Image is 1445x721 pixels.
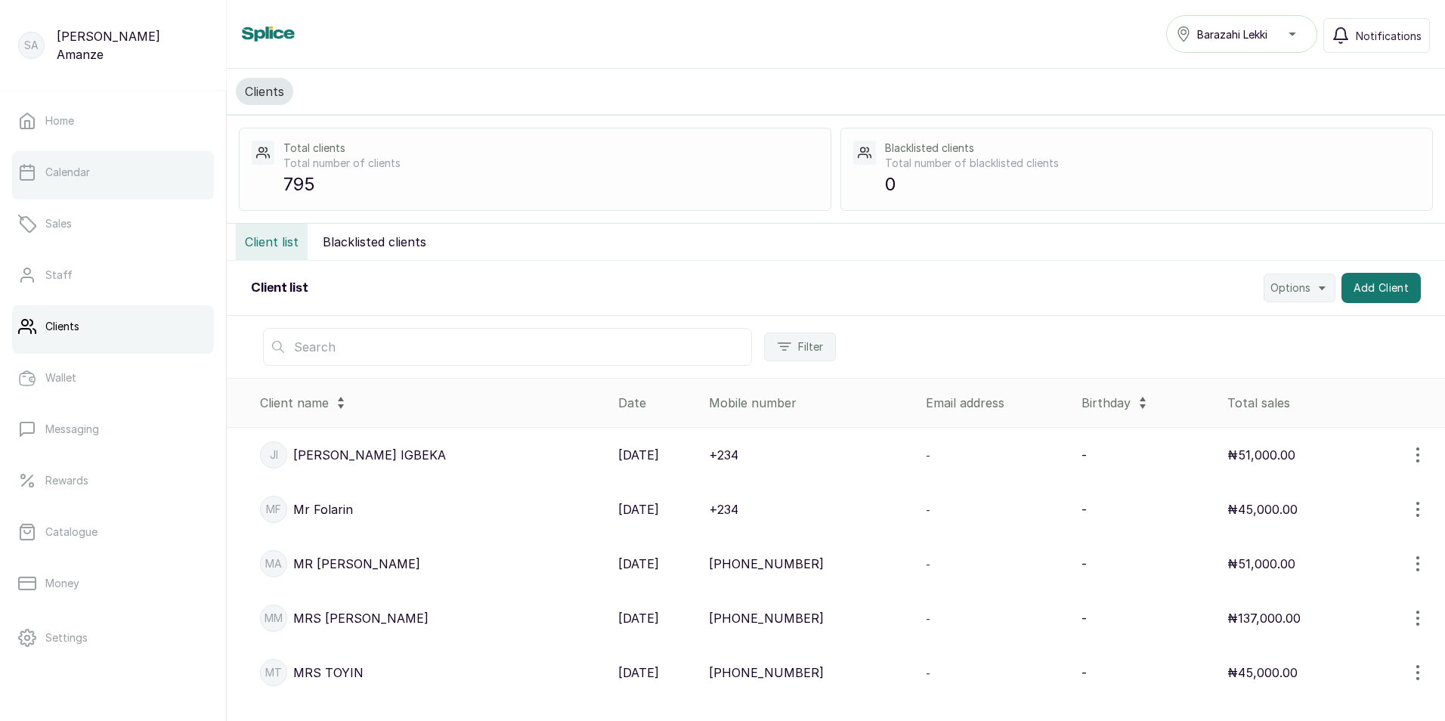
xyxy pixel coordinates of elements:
div: Client name [260,391,606,415]
p: Settings [45,630,88,645]
button: Notifications [1323,18,1430,53]
p: Staff [45,268,73,283]
p: [DATE] [618,555,659,573]
p: ₦45,000.00 [1227,664,1298,682]
a: Catalogue [12,511,214,553]
div: Date [618,394,697,412]
p: MA [265,556,282,571]
p: ₦45,000.00 [1227,500,1298,518]
div: Total sales [1227,394,1439,412]
p: MT [265,665,282,680]
p: Calendar [45,165,90,180]
a: Sales [12,203,214,245]
p: ₦137,000.00 [1227,609,1301,627]
p: Mr Folarin [293,500,353,518]
p: Total number of clients [283,156,818,171]
p: JI [270,447,278,463]
span: - [926,667,930,679]
p: [PERSON_NAME] Amanze [57,27,208,63]
span: - [926,612,930,625]
p: [DATE] [618,446,659,464]
p: - [1081,500,1087,518]
p: - [1081,609,1087,627]
a: Wallet [12,357,214,399]
button: Add Client [1341,273,1422,303]
p: Messaging [45,422,99,437]
p: [PHONE_NUMBER] [709,555,824,573]
a: Staff [12,254,214,296]
p: - [1081,555,1087,573]
a: Rewards [12,460,214,502]
p: Catalogue [45,525,97,540]
button: Client list [236,224,308,260]
span: - [926,503,930,516]
p: Clients [45,319,79,334]
div: Email address [926,394,1069,412]
p: Wallet [45,370,76,385]
p: [PHONE_NUMBER] [709,664,824,682]
p: [PERSON_NAME] IGBEKA [293,446,446,464]
button: Clients [236,78,293,105]
p: [DATE] [618,500,659,518]
p: MF [266,502,281,517]
span: - [926,449,930,462]
span: Options [1270,280,1310,296]
p: 0 [885,171,1420,198]
p: [DATE] [618,664,659,682]
a: Money [12,562,214,605]
h2: Client list [251,279,308,297]
p: ₦51,000.00 [1227,446,1295,464]
a: Calendar [12,151,214,193]
p: MRS [PERSON_NAME] [293,609,429,627]
span: Notifications [1356,28,1422,44]
p: MRS TOYIN [293,664,364,682]
p: +234 [709,500,738,518]
a: Clients [12,305,214,348]
p: 795 [283,171,818,198]
p: Total clients [283,141,818,156]
p: - [1081,664,1087,682]
p: +234 [709,446,738,464]
p: Home [45,113,74,128]
p: Rewards [45,473,88,488]
span: - [926,558,930,571]
button: Options [1264,274,1335,302]
input: Search [263,328,752,366]
span: Barazahi Lekki [1197,26,1267,42]
button: Filter [764,333,836,361]
a: Settings [12,617,214,659]
div: Birthday [1081,391,1215,415]
div: Mobile number [709,394,914,412]
p: - [1081,446,1087,464]
p: [DATE] [618,609,659,627]
p: Total number of blacklisted clients [885,156,1420,171]
p: ₦51,000.00 [1227,555,1295,573]
a: Home [12,100,214,142]
p: Money [45,576,79,591]
button: Blacklisted clients [314,224,435,260]
p: Sales [45,216,72,231]
p: MM [265,611,283,626]
button: Barazahi Lekki [1166,15,1317,53]
p: MR [PERSON_NAME] [293,555,420,573]
p: [PHONE_NUMBER] [709,609,824,627]
span: Filter [798,339,823,354]
p: Blacklisted clients [885,141,1420,156]
a: Messaging [12,408,214,450]
p: SA [24,38,39,53]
